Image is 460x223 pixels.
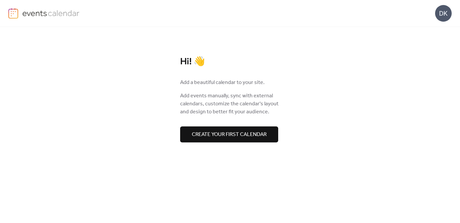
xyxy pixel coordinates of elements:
[192,131,267,139] span: Create your first calendar
[180,92,280,116] span: Add events manually, sync with external calendars, customize the calendar's layout and design to ...
[180,56,280,68] div: Hi! 👋
[180,79,265,87] span: Add a beautiful calendar to your site.
[180,126,278,142] button: Create your first calendar
[8,8,18,19] img: logo
[435,5,452,22] div: DK
[22,8,80,18] img: logo-type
